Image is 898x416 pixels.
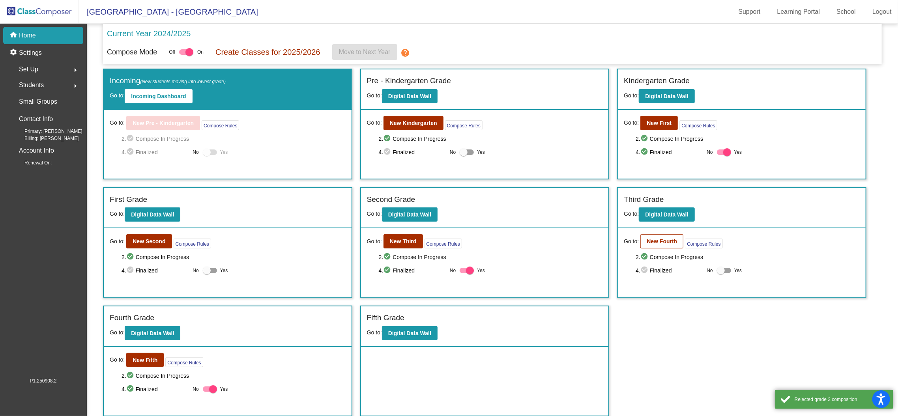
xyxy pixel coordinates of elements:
span: No [450,267,456,274]
mat-icon: check_circle [126,371,136,381]
span: Off [169,49,175,56]
span: 4. Finalized [636,147,703,157]
p: Home [19,31,36,40]
div: Rejected grade 3 composition [795,396,887,403]
button: Digital Data Wall [639,89,694,103]
mat-icon: check_circle [383,134,393,144]
span: Go to: [110,119,125,127]
span: 4. Finalized [379,147,446,157]
label: Kindergarten Grade [624,75,690,87]
label: Fourth Grade [110,312,154,324]
span: Students [19,80,44,91]
span: Yes [220,147,228,157]
span: Go to: [624,237,639,246]
b: New Kindergarten [390,120,437,126]
p: Settings [19,48,42,58]
span: No [193,386,198,393]
span: Go to: [367,211,382,217]
button: Compose Rules [445,120,483,130]
mat-icon: check_circle [640,252,650,262]
b: Digital Data Wall [645,93,688,99]
label: Third Grade [624,194,664,205]
p: Create Classes for 2025/2026 [215,46,320,58]
span: No [193,149,198,156]
mat-icon: check_circle [126,252,136,262]
span: Renewal On: [12,159,52,166]
button: New Fourth [640,234,683,248]
button: New First [640,116,678,130]
span: Go to: [110,329,125,336]
span: 2. Compose In Progress [122,252,346,262]
a: Logout [866,6,898,18]
span: Move to Next Year [339,49,391,55]
span: Billing: [PERSON_NAME] [12,135,79,142]
span: No [707,267,713,274]
span: Primary: [PERSON_NAME] [12,128,82,135]
span: Set Up [19,64,38,75]
span: 2. Compose In Progress [636,252,860,262]
mat-icon: arrow_right [71,81,80,91]
button: Digital Data Wall [639,207,694,222]
p: Current Year 2024/2025 [107,28,191,39]
button: Compose Rules [165,357,203,367]
span: 2. Compose In Progress [122,134,346,144]
button: New Second [126,234,172,248]
span: 4. Finalized [636,266,703,275]
span: (New students moving into lowest grade) [140,79,226,84]
b: Digital Data Wall [388,93,431,99]
mat-icon: check_circle [383,147,393,157]
b: New Pre - Kindergarten [133,120,194,126]
mat-icon: check_circle [640,134,650,144]
span: 4. Finalized [379,266,446,275]
mat-icon: check_circle [126,266,136,275]
b: Digital Data Wall [131,330,174,336]
mat-icon: check_circle [126,147,136,157]
span: Go to: [110,211,125,217]
span: Yes [477,266,485,275]
span: Yes [477,147,485,157]
button: New Kindergarten [384,116,443,130]
p: Account Info [19,145,54,156]
b: New Fourth [647,238,677,244]
span: Go to: [624,211,639,217]
span: 4. Finalized [122,147,189,157]
p: Compose Mode [107,47,157,58]
button: New Fifth [126,353,164,367]
button: Digital Data Wall [382,207,438,222]
span: Go to: [110,237,125,246]
b: New First [647,120,672,126]
button: New Third [384,234,423,248]
span: On [197,49,204,56]
span: 2. Compose In Progress [379,134,603,144]
span: Go to: [367,119,382,127]
span: Yes [734,147,742,157]
mat-icon: arrow_right [71,65,80,75]
button: Compose Rules [425,239,462,248]
button: Move to Next Year [332,44,397,60]
span: 2. Compose In Progress [379,252,603,262]
span: Go to: [367,92,382,99]
span: Yes [220,384,228,394]
span: Go to: [624,119,639,127]
label: Second Grade [367,194,415,205]
span: Go to: [110,356,125,364]
span: Go to: [367,237,382,246]
button: Digital Data Wall [382,89,438,103]
span: 2. Compose In Progress [122,371,346,381]
span: [GEOGRAPHIC_DATA] - [GEOGRAPHIC_DATA] [79,6,258,18]
b: New Second [133,238,165,244]
label: Pre - Kindergarten Grade [367,75,451,87]
span: Go to: [110,92,125,99]
span: 2. Compose In Progress [636,134,860,144]
span: 4. Finalized [122,266,189,275]
mat-icon: check_circle [640,266,650,275]
a: Learning Portal [771,6,827,18]
mat-icon: help [400,48,410,58]
mat-icon: check_circle [383,266,393,275]
span: No [193,267,198,274]
button: New Pre - Kindergarten [126,116,200,130]
button: Digital Data Wall [125,326,180,340]
a: School [830,6,862,18]
mat-icon: home [9,31,19,40]
span: No [450,149,456,156]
